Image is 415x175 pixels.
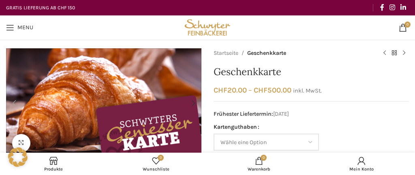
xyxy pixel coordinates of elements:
[404,22,411,28] span: 0
[387,1,398,14] a: Instagram social link
[254,86,267,95] span: CHF
[2,19,37,36] a: Open mobile menu
[105,155,208,173] div: Meine Wunschliste
[17,25,33,30] span: Menu
[207,155,310,173] div: My cart
[214,48,372,58] nav: Breadcrumb
[183,15,233,40] img: Bäckerei Schwyter
[247,49,286,58] a: Geschenkkarte
[377,1,387,14] a: Facebook social link
[261,155,267,161] span: 0
[6,95,22,111] div: Previous slide
[214,110,409,119] span: [DATE]
[398,1,409,14] a: Linkedin social link
[293,87,322,94] small: inkl. MwSt.
[214,66,409,78] h1: Geschenkkarte
[310,155,413,173] a: Mein Konto
[207,155,310,173] a: 0 Warenkorb
[6,166,101,172] span: Produkte
[214,86,247,95] bdi: 20.00
[399,48,409,58] a: Next product
[214,110,273,117] span: Frühester Liefertermin:
[248,86,252,95] span: –
[314,166,409,172] span: Mein Konto
[2,155,105,173] a: Produkte
[109,166,204,172] span: Wunschliste
[254,86,291,95] bdi: 500.00
[105,155,208,173] a: 0 Wunschliste
[4,48,203,158] div: 1 / 2
[185,95,201,111] div: Next slide
[6,5,75,11] strong: GRATIS LIEFERUNG AB CHF 150
[212,166,306,172] span: Warenkorb
[214,123,259,132] label: Kartenguthaben
[183,24,233,30] a: Site logo
[380,48,389,58] a: Previous product
[158,155,164,161] span: 0
[214,86,227,95] span: CHF
[214,49,238,58] a: Startseite
[395,19,411,36] a: 0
